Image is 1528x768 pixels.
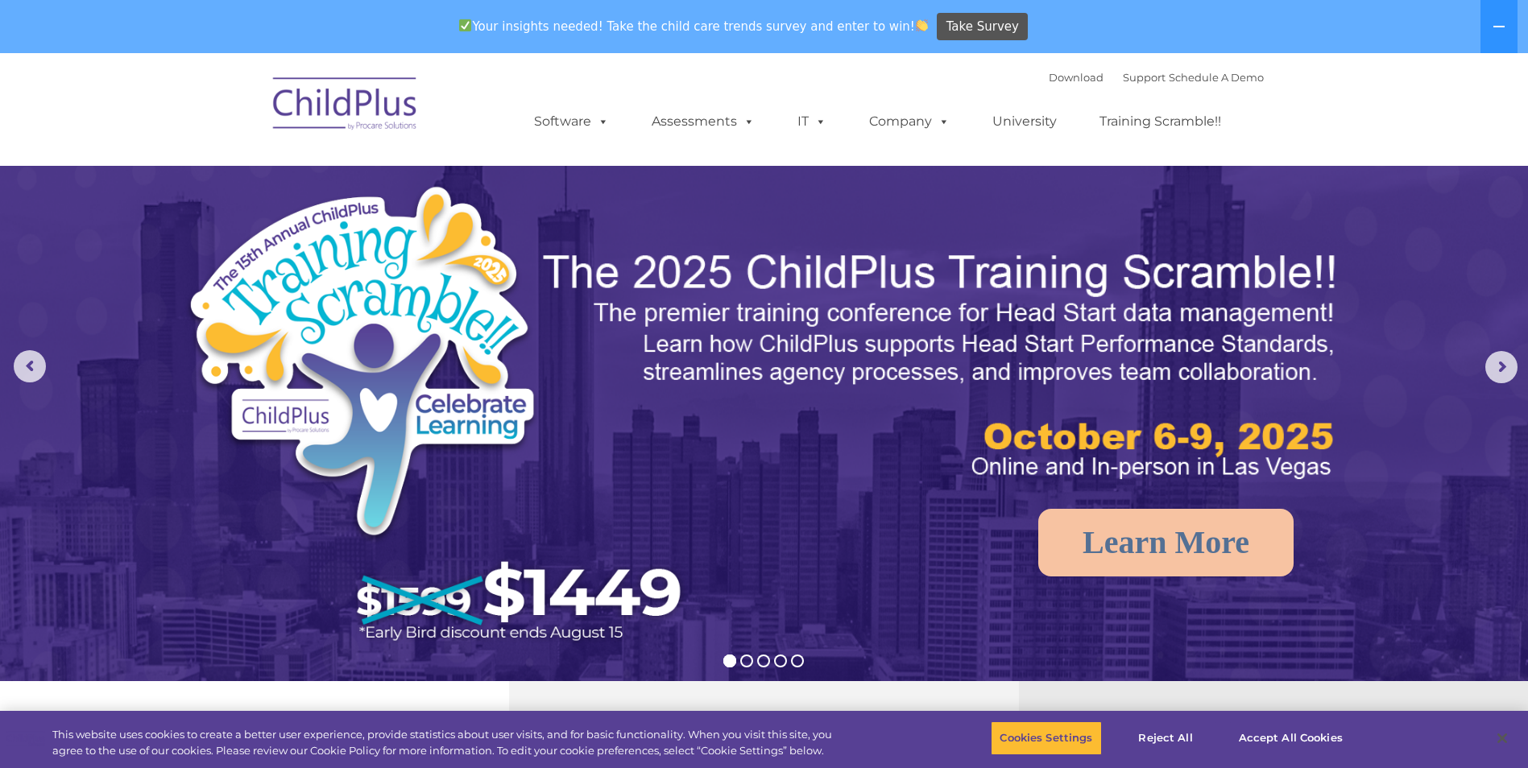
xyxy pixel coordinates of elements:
[1038,509,1294,576] a: Learn More
[1049,71,1264,84] font: |
[453,10,935,42] span: Your insights needed! Take the child care trends survey and enter to win!
[937,13,1028,41] a: Take Survey
[636,105,771,138] a: Assessments
[946,13,1019,41] span: Take Survey
[1169,71,1264,84] a: Schedule A Demo
[976,105,1073,138] a: University
[1123,71,1166,84] a: Support
[991,721,1101,755] button: Cookies Settings
[52,727,840,758] div: This website uses cookies to create a better user experience, provide statistics about user visit...
[916,19,928,31] img: 👏
[224,106,273,118] span: Last name
[1116,721,1216,755] button: Reject All
[265,66,426,147] img: ChildPlus by Procare Solutions
[1230,721,1352,755] button: Accept All Cookies
[518,105,625,138] a: Software
[1049,71,1104,84] a: Download
[224,172,292,184] span: Phone number
[1485,721,1520,756] button: Close
[459,19,471,31] img: ✅
[1083,105,1237,138] a: Training Scramble!!
[781,105,843,138] a: IT
[853,105,966,138] a: Company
